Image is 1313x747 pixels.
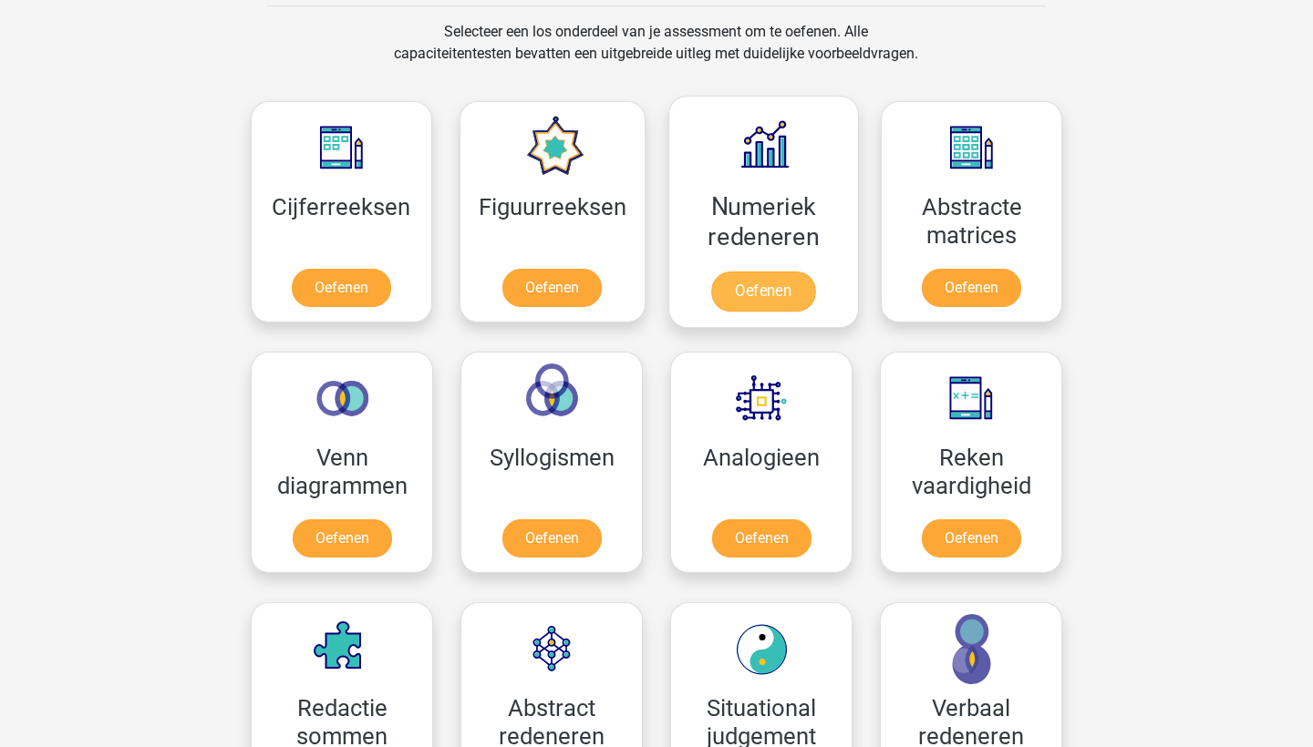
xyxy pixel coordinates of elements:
a: Oefenen [922,269,1021,307]
a: Oefenen [922,519,1021,558]
a: Oefenen [502,269,602,307]
a: Oefenen [711,271,815,312]
a: Oefenen [502,519,602,558]
a: Oefenen [292,269,391,307]
a: Oefenen [712,519,812,558]
a: Oefenen [293,519,392,558]
div: Selecteer een los onderdeel van je assessment om te oefenen. Alle capaciteitentesten bevatten een... [377,21,936,87]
